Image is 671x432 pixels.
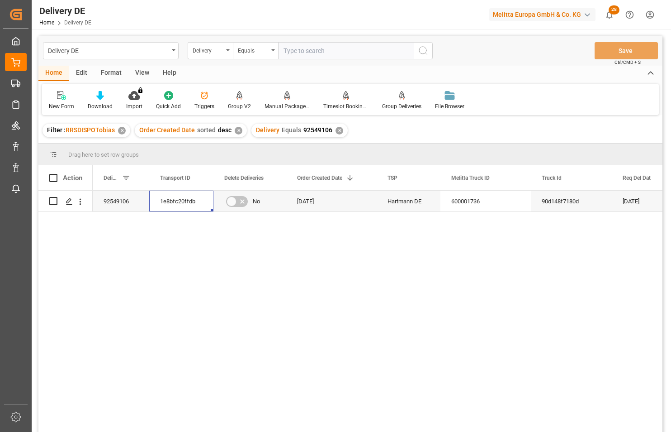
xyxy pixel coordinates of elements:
[63,174,82,182] div: Action
[66,126,115,134] span: RRSDISPOTobias
[43,42,179,59] button: open menu
[118,127,126,134] div: ✕
[253,191,260,212] span: No
[139,126,195,134] span: Order Created Date
[599,5,619,25] button: show 28 new notifications
[218,126,232,134] span: desc
[149,191,213,211] div: 1e8bfc20ffdb
[235,127,242,134] div: ✕
[38,66,69,81] div: Home
[335,127,343,134] div: ✕
[88,102,113,110] div: Download
[68,151,139,158] span: Drag here to set row groups
[160,175,190,181] span: Transport ID
[197,126,216,134] span: sorted
[47,126,66,134] span: Filter :
[194,102,214,110] div: Triggers
[623,175,651,181] span: Req Del Dat
[38,191,93,212] div: Press SPACE to select this row.
[256,126,279,134] span: Delivery
[614,59,641,66] span: Ctrl/CMD + S
[49,102,74,110] div: New Form
[224,175,264,181] span: Delete Deliveries
[265,102,310,110] div: Manual Package TypeDetermination
[128,66,156,81] div: View
[228,102,251,110] div: Group V2
[39,19,54,26] a: Home
[156,102,181,110] div: Quick Add
[238,44,269,55] div: Equals
[377,191,440,211] div: Hartmann DE
[451,175,490,181] span: Melitta Truck ID
[297,175,342,181] span: Order Created Date
[387,175,397,181] span: TSP
[286,191,377,211] div: [DATE]
[193,44,223,55] div: Delivery
[188,42,233,59] button: open menu
[48,44,169,56] div: Delivery DE
[93,191,149,211] div: 92549106
[489,8,595,21] div: Melitta Europa GmbH & Co. KG
[104,175,118,181] span: Delivery
[595,42,658,59] button: Save
[435,102,464,110] div: File Browser
[542,175,562,181] span: Truck Id
[440,191,531,211] div: 600001736
[69,66,94,81] div: Edit
[531,191,612,211] div: 90d148f7180d
[489,6,599,23] button: Melitta Europa GmbH & Co. KG
[323,102,369,110] div: Timeslot Booking Report
[382,102,421,110] div: Group Deliveries
[414,42,433,59] button: search button
[39,4,91,18] div: Delivery DE
[94,66,128,81] div: Format
[282,126,301,134] span: Equals
[609,5,619,14] span: 28
[233,42,278,59] button: open menu
[278,42,414,59] input: Type to search
[303,126,332,134] span: 92549106
[156,66,183,81] div: Help
[619,5,640,25] button: Help Center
